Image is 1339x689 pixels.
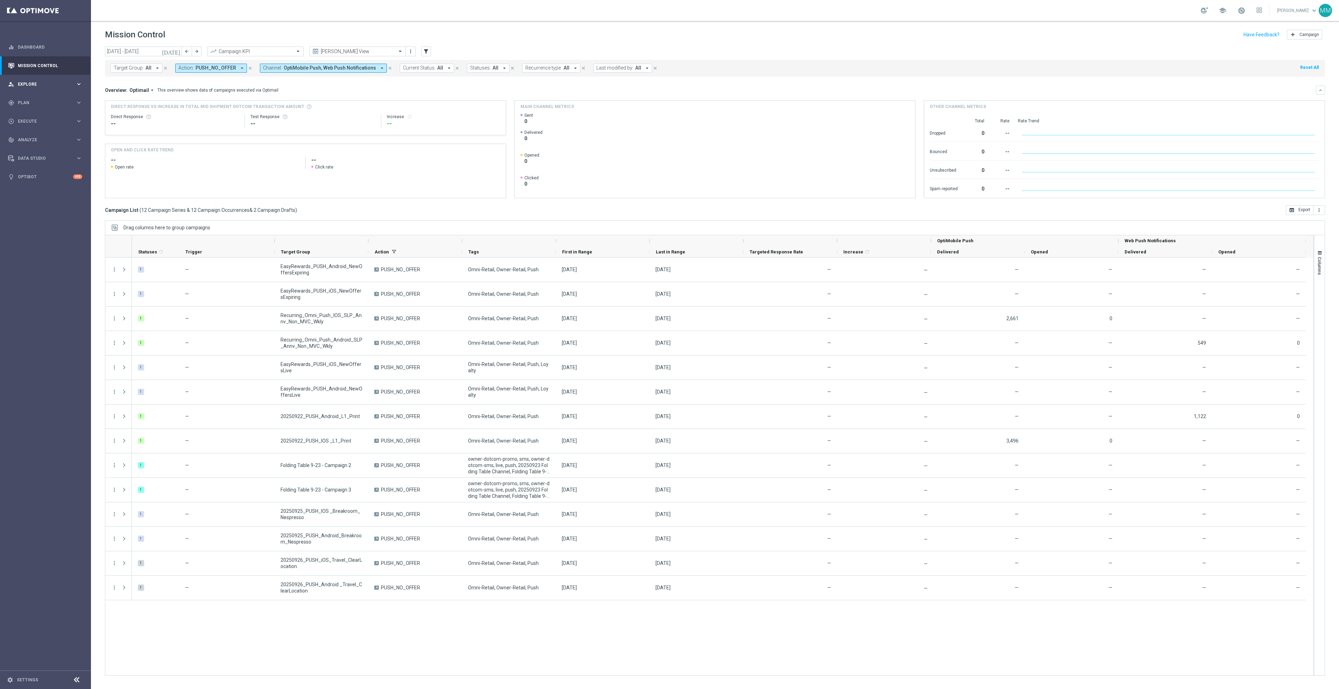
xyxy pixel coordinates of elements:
[468,249,479,254] span: Tags
[8,100,83,106] button: gps_fixed Plan keyboard_arrow_right
[138,249,157,254] span: Statuses
[138,266,144,273] div: 1
[381,364,420,371] span: PUSH_NO_OFFER
[111,340,118,346] button: more_vert
[381,291,420,297] span: PUSH_NO_OFFER
[656,249,685,254] span: Last in Range
[111,487,118,493] button: more_vert
[127,87,157,93] button: Optimail arrow_drop_down
[192,46,201,56] button: arrow_forward
[524,152,539,158] span: Opened
[8,81,76,87] div: Explore
[111,413,118,419] button: more_vert
[178,65,194,71] span: Action:
[924,292,928,297] span: —
[8,44,83,50] button: equalizer Dashboard
[653,66,658,71] i: close
[17,678,38,682] a: Settings
[8,174,83,180] button: lightbulb Optibot +10
[1202,267,1206,272] span: —
[930,182,958,194] div: Spam reported
[524,113,533,118] span: Sent
[388,66,392,71] i: close
[163,66,168,71] i: close
[993,182,1009,194] div: --
[1031,249,1048,254] span: Opened
[18,82,76,86] span: Explore
[111,103,304,110] span: Direct Response VS Increase In Total Mid Shipment Dotcom Transaction Amount
[381,560,420,566] span: PUSH_NO_OFFER
[468,266,539,273] span: Omni-Retail, Owner-Retail, Push
[8,118,76,124] div: Execute
[105,307,132,331] div: Press SPACE to select this row.
[111,156,300,164] h2: --
[1317,257,1323,275] span: Columns
[161,46,182,57] button: [DATE]
[656,266,671,273] div: 24 Sep 2025, Wednesday
[374,390,379,394] span: A
[656,291,671,297] div: 24 Sep 2025, Wednesday
[374,512,379,516] span: A
[1290,32,1296,37] i: add
[524,175,539,181] span: Clicked
[132,380,1306,404] div: Press SPACE to select this row.
[162,48,181,55] i: [DATE]
[111,584,118,591] button: more_vert
[520,103,574,110] h4: Main channel metrics
[132,258,1306,282] div: Press SPACE to select this row.
[76,81,82,87] i: keyboard_arrow_right
[105,502,132,527] div: Press SPACE to select this row.
[374,365,379,369] span: A
[455,66,460,71] i: close
[8,100,76,106] div: Plan
[105,527,132,551] div: Press SPACE to select this row.
[185,249,202,254] span: Trigger
[593,64,652,73] button: Last modified by: All arrow_drop_down
[8,119,83,124] button: play_circle_outline Execute keyboard_arrow_right
[284,65,376,71] span: OptiMobile Push, Web Push Notifications
[111,266,118,273] button: more_vert
[18,119,76,123] span: Execute
[966,145,984,157] div: 0
[260,64,387,73] button: Channel: OptiMobile Push, Web Push Notifications arrow_drop_down
[8,118,14,124] i: play_circle_outline
[524,118,533,124] span: 0
[581,66,586,71] i: close
[381,487,420,493] span: PUSH_NO_OFFER
[76,118,82,124] i: keyboard_arrow_right
[111,536,118,542] button: more_vert
[467,64,509,73] button: Statuses: All arrow_drop_down
[993,127,1009,138] div: --
[525,65,562,71] span: Recurrence type:
[105,331,132,356] div: Press SPACE to select this row.
[149,87,155,93] i: arrow_drop_down
[387,120,500,128] div: --
[580,64,587,72] button: close
[924,267,928,273] span: —
[381,584,420,591] span: PUSH_NO_OFFER
[387,64,393,72] button: close
[111,462,118,468] button: more_vert
[8,38,82,56] div: Dashboard
[374,292,379,296] span: A
[1218,249,1235,254] span: Opened
[407,114,412,120] i: refresh
[132,331,1306,356] div: Press SPACE to select this row.
[263,65,282,71] span: Channel:
[423,48,429,55] i: filter_alt
[374,267,379,272] span: A
[8,81,83,87] button: person_search Explore keyboard_arrow_right
[194,49,199,54] i: arrow_forward
[1316,207,1322,213] i: more_vert
[18,56,82,75] a: Mission Control
[111,560,118,566] button: more_vert
[468,291,539,297] span: Omni-Retail, Owner-Retail, Push
[930,145,958,157] div: Bounced
[248,66,253,71] i: close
